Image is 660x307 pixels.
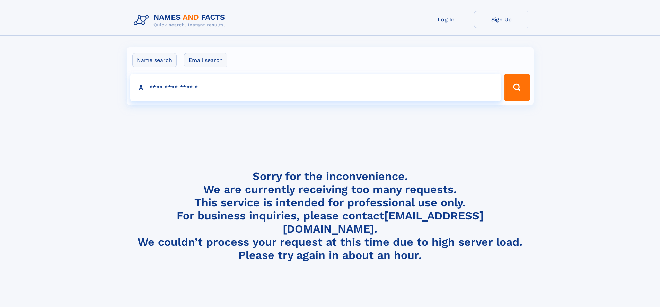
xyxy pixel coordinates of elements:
[419,11,474,28] a: Log In
[504,74,530,101] button: Search Button
[131,170,529,262] h4: Sorry for the inconvenience. We are currently receiving too many requests. This service is intend...
[132,53,177,67] label: Name search
[283,209,484,235] a: [EMAIL_ADDRESS][DOMAIN_NAME]
[184,53,227,67] label: Email search
[131,11,231,30] img: Logo Names and Facts
[130,74,501,101] input: search input
[474,11,529,28] a: Sign Up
